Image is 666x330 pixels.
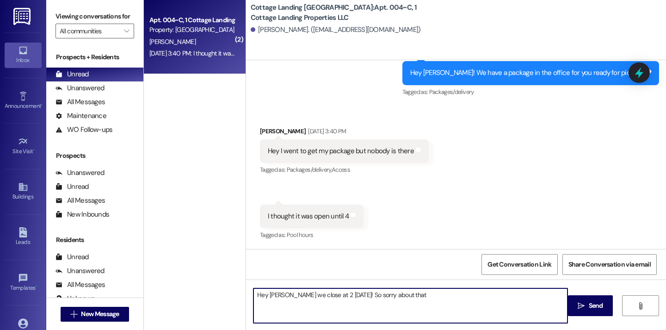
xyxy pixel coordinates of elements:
button: Get Conversation Link [481,254,557,275]
button: Send [568,295,613,316]
textarea: Hey [PERSON_NAME] we close at 2 [DATE]! So sorry about that [253,288,567,323]
div: Unanswered [55,168,105,178]
div: All Messages [55,196,105,205]
div: All Messages [55,97,105,107]
img: ResiDesk Logo [13,8,32,25]
div: All Messages [55,280,105,290]
span: • [36,283,37,290]
div: Unanswered [55,266,105,276]
input: All communities [60,24,119,38]
div: Unread [55,69,89,79]
span: • [41,101,43,108]
div: [PERSON_NAME]. ([EMAIL_ADDRESS][DOMAIN_NAME]) [251,25,421,35]
button: New Message [61,307,129,322]
span: Packages/delivery [429,88,474,96]
div: Residents [46,235,143,245]
div: Hey [PERSON_NAME]! We have a package in the office for you ready for pick up! [410,68,644,78]
a: Site Visit • [5,134,42,159]
div: Unknown [55,294,95,304]
b: Cottage Landing [GEOGRAPHIC_DATA]: Apt. 004~C, 1 Cottage Landing Properties LLC [251,3,436,23]
div: Unread [55,182,89,192]
span: Packages/delivery , [287,166,332,174]
span: Share Conversation via email [568,260,651,269]
div: Hey I went to get my package but nobody is there [268,146,414,156]
i:  [578,302,585,310]
a: Templates • [5,270,42,295]
div: I thought it was open until 4 [268,212,349,221]
span: Get Conversation Link [487,260,551,269]
div: [DATE] 3:40 PM: I thought it was open until 4 [149,49,267,57]
label: Viewing conversations for [55,9,134,24]
div: Prospects [46,151,143,161]
a: Buildings [5,179,42,204]
button: Share Conversation via email [562,254,657,275]
div: [DATE] 3:40 PM [306,126,346,136]
div: Maintenance [55,111,106,121]
div: Tagged as: [402,85,659,99]
div: Prospects + Residents [46,52,143,62]
div: [PERSON_NAME] [260,126,429,139]
div: Apt. 004~C, 1 Cottage Landing Properties LLC [149,15,235,25]
div: WO Follow-ups [55,125,112,135]
div: Unread [55,252,89,262]
div: Tagged as: [260,163,429,176]
i:  [124,27,129,35]
span: [PERSON_NAME] [149,37,196,46]
div: Unanswered [55,83,105,93]
span: Pool hours [287,231,314,239]
span: New Message [81,309,119,319]
div: Property: [GEOGRAPHIC_DATA] [GEOGRAPHIC_DATA] [149,25,235,35]
i:  [70,311,77,318]
span: Send [589,301,603,311]
a: Inbox [5,43,42,68]
span: Access [332,166,350,174]
a: Leads [5,224,42,249]
div: New Inbounds [55,210,109,219]
i:  [637,302,644,310]
span: • [33,147,35,153]
div: Tagged as: [260,228,364,242]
